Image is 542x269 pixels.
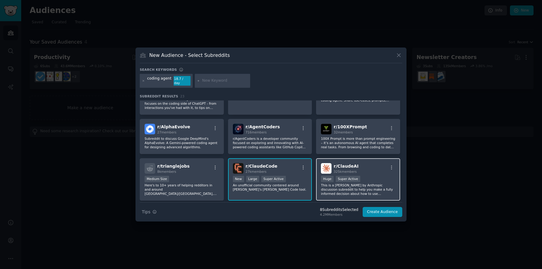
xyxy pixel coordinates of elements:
span: r/ AlphaEvolve [157,124,190,129]
span: Subreddit Results [140,94,178,98]
span: 23 [180,94,184,98]
p: An unofficial community centered around [PERSON_NAME]'s [PERSON_NAME] Code tool. [233,183,307,192]
button: Create Audience [363,207,403,217]
div: 4.2M Members [320,212,358,217]
img: AgentCoders [233,124,243,134]
span: 27 members [157,130,176,134]
p: This is a [PERSON_NAME] by Anthropic discussion subreddit to help you make a fully informed decis... [321,183,395,196]
span: r/ trianglejobs [157,164,190,169]
div: Large [246,176,260,182]
span: r/ 100XPrompt [334,124,367,129]
div: 8 Subreddit s Selected [320,207,358,213]
p: Welcome to our community! This subreddit focuses on the coding side of ChatGPT - from interaction... [145,97,219,110]
span: r/ ClaudeAI [334,164,358,169]
span: 325k members [334,170,357,173]
span: r/ AgentCoders [246,124,280,129]
div: Super Active [261,176,286,182]
p: Here's to 10+ years of helping redditors in and around [GEOGRAPHIC_DATA]/[GEOGRAPHIC_DATA], [GEOG... [145,183,219,196]
span: 27k members [246,170,266,173]
input: New Keyword [202,78,248,84]
span: 8k members [157,170,176,173]
h3: New Audience - Select Subreddits [149,52,230,58]
p: r/AgentCoders is a developer community focused on exploring and innovating with AI-powered coding... [233,136,307,149]
img: AlphaEvolve [145,124,155,134]
p: 100X Prompt is more than prompt engineering – it’s an autonomous AI agent that completes real tas... [321,136,395,149]
p: Subreddit to discuss Google DeepMind's AlphaEvolve: A Gemini-powered coding agent for designing a... [145,136,219,149]
div: Medium Size [145,176,169,182]
div: 18.7 / day [174,76,191,86]
img: ClaudeAI [321,163,331,174]
img: ClaudeCode [233,163,243,174]
span: 32 members [334,130,353,134]
button: Tips [140,207,159,217]
span: r/ ClaudeCode [246,164,277,169]
div: Huge [321,176,334,182]
span: Tips [142,209,150,215]
div: coding agent [147,76,171,86]
div: Super Active [336,176,360,182]
div: New [233,176,244,182]
h3: Search keywords [140,67,177,72]
img: 100XPrompt [321,124,331,134]
span: 716 members [246,130,267,134]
